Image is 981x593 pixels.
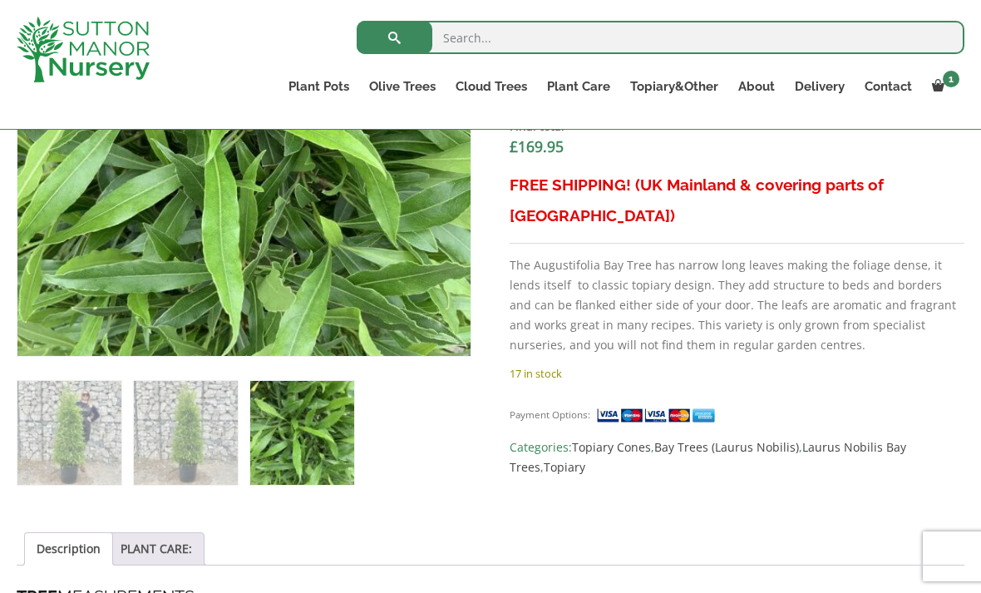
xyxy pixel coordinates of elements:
a: Description [37,533,101,565]
span: 1 [943,71,959,87]
img: payment supported [596,407,721,424]
img: logo [17,17,150,82]
a: PLANT CARE: [121,533,192,565]
a: 1 [922,75,964,98]
a: Laurus Nobilis Bay Trees [510,439,906,475]
span: £ [510,136,518,156]
input: Search... [357,21,964,54]
small: Payment Options: [510,408,590,421]
a: Contact [855,75,922,98]
span: Categories: , , , [510,437,964,477]
a: Bay Trees (Laurus Nobilis) [654,439,799,455]
bdi: 169.95 [510,136,564,156]
a: Topiary&Other [620,75,728,98]
a: Olive Trees [359,75,446,98]
img: Laurus nobilis - Angustifolia Bay Tree Cone/Pyramid 1.50-1.60M [17,381,121,485]
a: Topiary [544,459,585,475]
img: Laurus nobilis - Angustifolia Bay Tree Cone/Pyramid 1.50-1.60M - Image 3 [250,381,354,485]
img: Laurus nobilis - Angustifolia Bay Tree Cone/Pyramid 1.50-1.60M - Image 2 [134,381,238,485]
a: Delivery [785,75,855,98]
p: 17 in stock [510,363,964,383]
p: The Augustifolia Bay Tree has narrow long leaves making the foliage dense, it lends itself to cla... [510,255,964,355]
h3: FREE SHIPPING! (UK Mainland & covering parts of [GEOGRAPHIC_DATA]) [510,170,964,231]
a: About [728,75,785,98]
a: Plant Pots [279,75,359,98]
a: Cloud Trees [446,75,537,98]
a: Topiary Cones [572,439,651,455]
a: Plant Care [537,75,620,98]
